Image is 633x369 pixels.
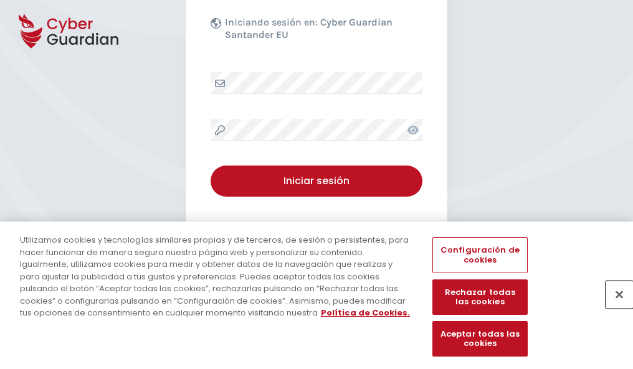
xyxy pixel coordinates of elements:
div: Iniciar sesión [220,174,413,189]
button: Iniciar sesión [211,166,422,197]
button: Cerrar [606,281,633,308]
button: Rechazar todas las cookies [432,279,527,315]
button: Configuración de cookies, Abre el cuadro de diálogo del centro de preferencias. [432,237,527,273]
button: Aceptar todas las cookies [432,321,527,357]
div: Utilizamos cookies y tecnologías similares propias y de terceros, de sesión o persistentes, para ... [20,234,414,319]
a: Más información sobre su privacidad, se abre en una nueva pestaña [321,307,410,319]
